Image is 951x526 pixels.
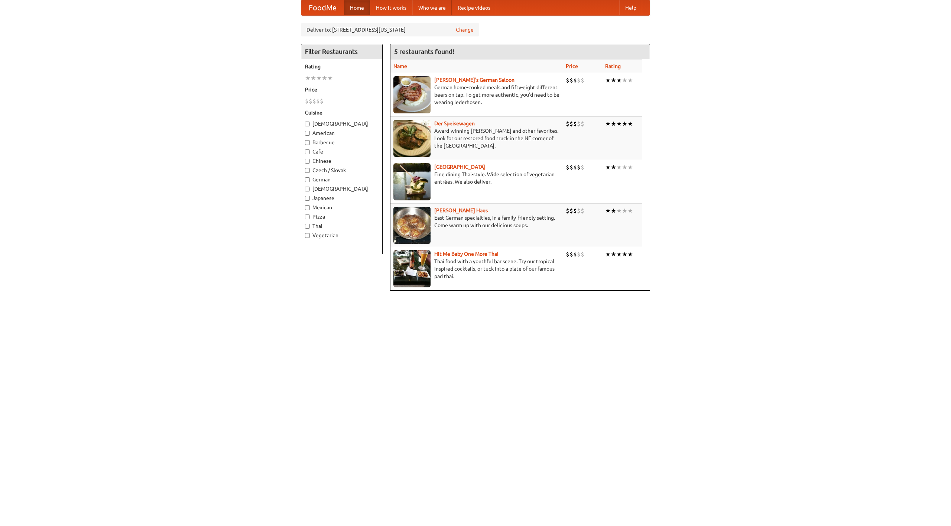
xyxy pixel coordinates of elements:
li: $ [569,120,573,128]
input: Czech / Slovak [305,168,310,173]
a: [GEOGRAPHIC_DATA] [434,164,485,170]
li: ★ [616,250,622,258]
li: ★ [316,74,322,82]
label: Mexican [305,204,379,211]
li: $ [573,163,577,171]
a: Der Speisewagen [434,120,475,126]
img: esthers.jpg [393,76,431,113]
li: $ [581,76,584,84]
li: $ [569,250,573,258]
li: $ [581,163,584,171]
p: East German specialties, in a family-friendly setting. Come warm up with our delicious soups. [393,214,560,229]
h4: Filter Restaurants [301,44,382,59]
li: ★ [627,120,633,128]
a: Recipe videos [452,0,496,15]
li: $ [577,250,581,258]
a: Change [456,26,474,33]
li: $ [573,207,577,215]
input: Thai [305,224,310,229]
li: ★ [611,120,616,128]
li: ★ [322,74,327,82]
p: Award-winning [PERSON_NAME] and other favorites. Look for our restored food truck in the NE corne... [393,127,560,149]
li: $ [566,207,569,215]
input: [DEMOGRAPHIC_DATA] [305,187,310,191]
label: American [305,129,379,137]
input: American [305,131,310,136]
li: $ [566,76,569,84]
a: [PERSON_NAME]'s German Saloon [434,77,515,83]
li: ★ [616,76,622,84]
li: ★ [311,74,316,82]
img: kohlhaus.jpg [393,207,431,244]
li: $ [581,120,584,128]
li: ★ [611,163,616,171]
li: $ [569,163,573,171]
ng-pluralize: 5 restaurants found! [394,48,454,55]
li: $ [566,250,569,258]
a: Rating [605,63,621,69]
li: $ [581,250,584,258]
li: ★ [627,207,633,215]
li: ★ [622,76,627,84]
input: Pizza [305,214,310,219]
a: Help [619,0,642,15]
li: $ [581,207,584,215]
li: $ [566,163,569,171]
li: ★ [616,120,622,128]
label: German [305,176,379,183]
li: $ [569,76,573,84]
input: Chinese [305,159,310,164]
li: $ [577,76,581,84]
li: ★ [622,250,627,258]
a: Home [344,0,370,15]
li: $ [316,97,320,105]
li: $ [573,76,577,84]
p: Fine dining Thai-style. Wide selection of vegetarian entrées. We also deliver. [393,171,560,185]
h5: Price [305,86,379,93]
li: ★ [611,207,616,215]
li: $ [305,97,309,105]
li: ★ [627,250,633,258]
a: [PERSON_NAME] Haus [434,207,488,213]
label: Japanese [305,194,379,202]
li: ★ [605,120,611,128]
b: Hit Me Baby One More Thai [434,251,499,257]
label: Czech / Slovak [305,167,379,174]
input: Japanese [305,196,310,201]
li: ★ [627,163,633,171]
li: $ [320,97,324,105]
li: $ [312,97,316,105]
label: Vegetarian [305,232,379,239]
img: satay.jpg [393,163,431,200]
li: ★ [627,76,633,84]
li: $ [577,120,581,128]
input: Cafe [305,149,310,154]
li: $ [573,120,577,128]
li: ★ [616,207,622,215]
a: Who we are [412,0,452,15]
li: $ [569,207,573,215]
label: Cafe [305,148,379,155]
input: Mexican [305,205,310,210]
li: $ [566,120,569,128]
li: $ [577,163,581,171]
li: ★ [616,163,622,171]
h5: Cuisine [305,109,379,116]
li: $ [309,97,312,105]
input: [DEMOGRAPHIC_DATA] [305,122,310,126]
li: ★ [605,207,611,215]
li: ★ [622,163,627,171]
p: Thai food with a youthful bar scene. Try our tropical inspired cocktails, or tuck into a plate of... [393,258,560,280]
li: ★ [622,207,627,215]
img: speisewagen.jpg [393,120,431,157]
label: Thai [305,222,379,230]
li: ★ [605,163,611,171]
label: Pizza [305,213,379,220]
li: ★ [611,76,616,84]
label: Chinese [305,157,379,165]
li: ★ [605,76,611,84]
a: FoodMe [301,0,344,15]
